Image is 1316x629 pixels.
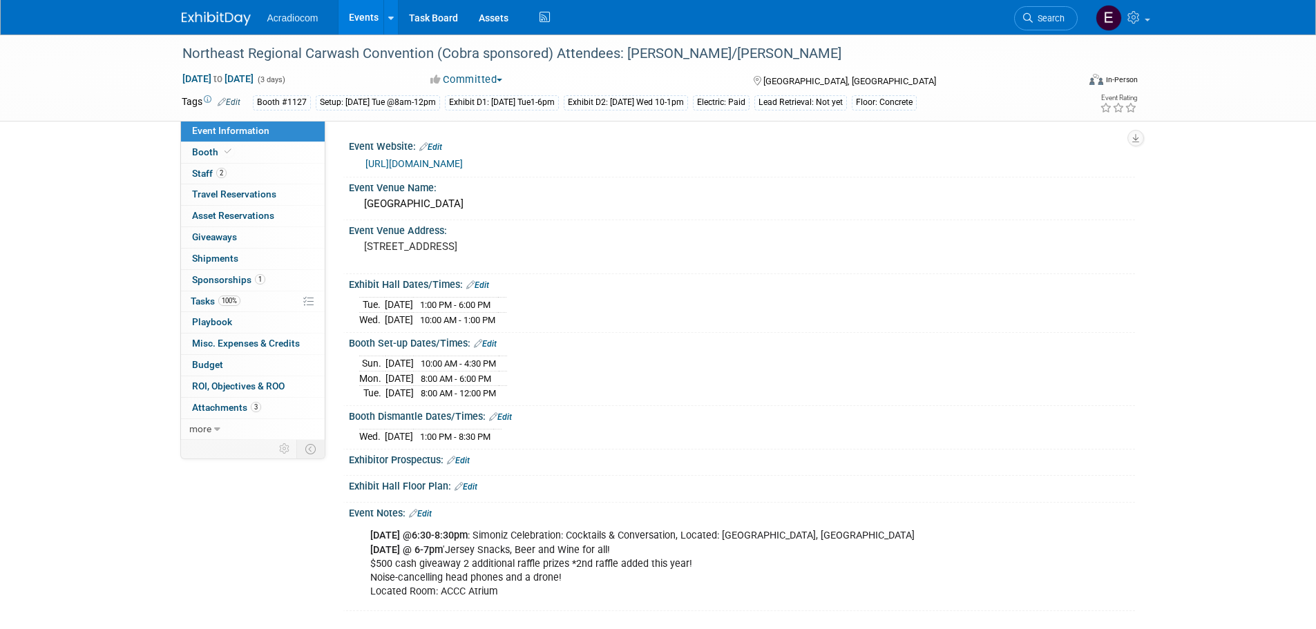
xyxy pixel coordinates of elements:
[359,371,385,386] td: Mon.
[316,95,440,110] div: Setup: [DATE] Tue @8am-12pm
[349,274,1135,292] div: Exhibit Hall Dates/Times:
[192,380,285,391] span: ROI, Objectives & ROO
[421,358,496,369] span: 10:00 AM - 4:30 PM
[349,333,1135,351] div: Booth Set-up Dates/Times:
[420,432,490,442] span: 1:00 PM - 8:30 PM
[852,95,917,110] div: Floor: Concrete
[218,296,240,306] span: 100%
[361,522,983,605] div: : Simoniz Celebration: Cocktails & Conversation, Located: [GEOGRAPHIC_DATA], [GEOGRAPHIC_DATA] 'J...
[370,544,443,556] b: [DATE] @ 6-7pm
[445,95,559,110] div: Exhibit D1: [DATE] Tue1-6pm
[420,300,490,310] span: 1:00 PM - 6:00 PM
[192,210,274,221] span: Asset Reservations
[421,374,491,384] span: 8:00 AM - 6:00 PM
[996,72,1138,93] div: Event Format
[359,193,1125,215] div: [GEOGRAPHIC_DATA]
[253,95,311,110] div: Booth #1127
[256,75,285,84] span: (3 days)
[474,339,497,349] a: Edit
[182,95,240,110] td: Tags
[181,419,325,440] a: more
[181,398,325,418] a: Attachments3
[1105,75,1138,85] div: In-Person
[181,312,325,333] a: Playbook
[385,386,414,400] td: [DATE]
[385,371,414,386] td: [DATE]
[349,503,1135,521] div: Event Notes:
[385,313,413,327] td: [DATE]
[365,158,463,169] a: [URL][DOMAIN_NAME]
[359,298,385,313] td: Tue.
[218,97,240,107] a: Edit
[359,356,385,371] td: Sun.
[181,291,325,312] a: Tasks100%
[182,12,251,26] img: ExhibitDay
[192,125,269,136] span: Event Information
[181,249,325,269] a: Shipments
[419,142,442,152] a: Edit
[182,72,254,85] span: [DATE] [DATE]
[420,315,495,325] span: 10:00 AM - 1:00 PM
[181,206,325,226] a: Asset Reservations
[1100,95,1137,101] div: Event Rating
[409,509,432,519] a: Edit
[191,296,240,307] span: Tasks
[370,530,468,541] b: [DATE] @6:30-8:30pm
[192,168,227,179] span: Staff
[1089,74,1103,85] img: Format-Inperson.png
[192,231,237,242] span: Giveaways
[447,456,470,465] a: Edit
[349,406,1135,424] div: Booth Dismantle Dates/Times:
[349,136,1135,154] div: Event Website:
[192,146,234,157] span: Booth
[181,376,325,397] a: ROI, Objectives & ROO
[192,359,223,370] span: Budget
[181,333,325,354] a: Misc. Expenses & Credits
[192,338,300,349] span: Misc. Expenses & Credits
[255,274,265,284] span: 1
[359,429,385,444] td: Wed.
[564,95,688,110] div: Exhibit D2: [DATE] Wed 10-1pm
[267,12,318,23] span: Acradiocom
[181,355,325,376] a: Budget
[181,121,325,142] a: Event Information
[489,412,512,422] a: Edit
[181,164,325,184] a: Staff2
[359,313,385,327] td: Wed.
[385,298,413,313] td: [DATE]
[421,388,496,398] span: 8:00 AM - 12:00 PM
[181,184,325,205] a: Travel Reservations
[181,142,325,163] a: Booth
[1014,6,1078,30] a: Search
[349,449,1135,467] div: Exhibitor Prospectus:
[385,356,414,371] td: [DATE]
[763,76,936,86] span: [GEOGRAPHIC_DATA], [GEOGRAPHIC_DATA]
[216,168,227,178] span: 2
[349,476,1135,494] div: Exhibit Hall Floor Plan:
[192,274,265,285] span: Sponsorships
[455,482,477,492] a: Edit
[359,386,385,400] td: Tue.
[349,177,1135,195] div: Event Venue Name:
[385,429,413,444] td: [DATE]
[225,148,231,155] i: Booth reservation complete
[189,423,211,434] span: more
[192,402,261,413] span: Attachments
[181,227,325,248] a: Giveaways
[273,440,297,458] td: Personalize Event Tab Strip
[296,440,325,458] td: Toggle Event Tabs
[426,72,508,87] button: Committed
[364,240,661,253] pre: [STREET_ADDRESS]
[211,73,225,84] span: to
[1096,5,1122,31] img: Elizabeth Martinez
[754,95,847,110] div: Lead Retrieval: Not yet
[251,402,261,412] span: 3
[349,220,1135,238] div: Event Venue Address:
[1033,13,1065,23] span: Search
[178,41,1057,66] div: Northeast Regional Carwash Convention (Cobra sponsored) Attendees: [PERSON_NAME]/[PERSON_NAME]
[192,316,232,327] span: Playbook
[192,188,276,200] span: Travel Reservations
[181,270,325,291] a: Sponsorships1
[466,280,489,290] a: Edit
[693,95,750,110] div: Electric: Paid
